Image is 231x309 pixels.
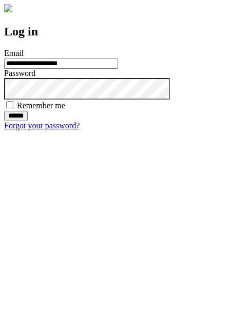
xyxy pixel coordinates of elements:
img: logo-4e3dc11c47720685a147b03b5a06dd966a58ff35d612b21f08c02c0306f2b779.png [4,4,12,12]
h2: Log in [4,25,227,38]
label: Password [4,69,35,78]
label: Email [4,49,24,57]
a: Forgot your password? [4,121,80,130]
label: Remember me [17,101,65,110]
